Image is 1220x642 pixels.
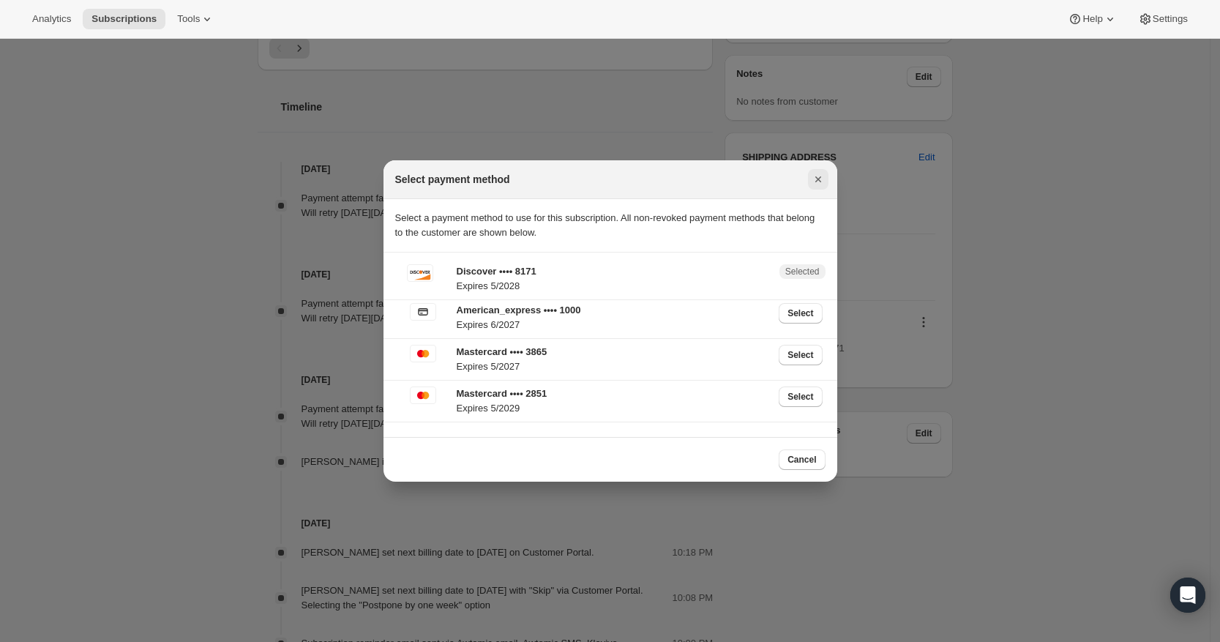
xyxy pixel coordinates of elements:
[1129,9,1197,29] button: Settings
[457,345,771,359] p: Mastercard •••• 3865
[1059,9,1126,29] button: Help
[177,13,200,25] span: Tools
[779,303,822,324] button: Select
[395,172,510,187] h2: Select payment method
[1153,13,1188,25] span: Settings
[779,345,822,365] button: Select
[395,211,826,240] p: Select a payment method to use for this subscription. All non-revoked payment methods that belong...
[787,391,813,403] span: Select
[23,9,80,29] button: Analytics
[32,13,71,25] span: Analytics
[457,264,771,279] p: Discover •••• 8171
[457,387,771,401] p: Mastercard •••• 2851
[787,307,813,319] span: Select
[1170,578,1205,613] div: Open Intercom Messenger
[779,449,825,470] button: Cancel
[457,279,771,294] p: Expires 5/2028
[785,266,820,277] span: Selected
[457,303,771,318] p: American_express •••• 1000
[779,387,822,407] button: Select
[1082,13,1102,25] span: Help
[808,169,828,190] button: Close
[457,359,771,374] p: Expires 5/2027
[168,9,223,29] button: Tools
[91,13,157,25] span: Subscriptions
[787,454,816,466] span: Cancel
[457,401,771,416] p: Expires 5/2029
[787,349,813,361] span: Select
[457,318,771,332] p: Expires 6/2027
[83,9,165,29] button: Subscriptions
